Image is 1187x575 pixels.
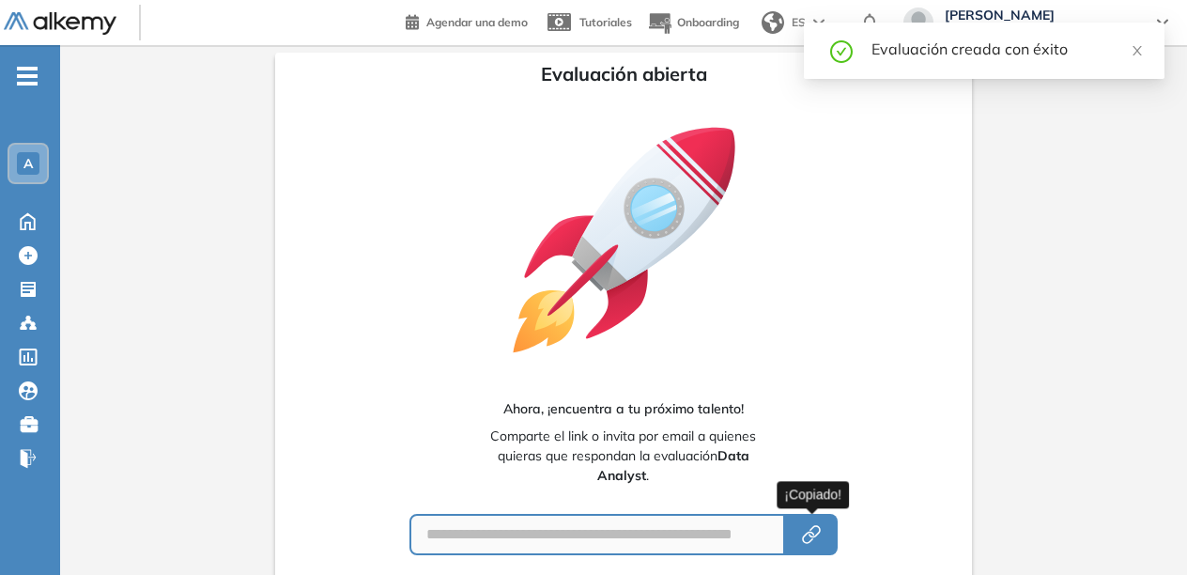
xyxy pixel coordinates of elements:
span: Ahora, ¡encuentra a tu próximo talento! [503,399,744,419]
span: ES [792,14,806,31]
i: - [17,74,38,78]
a: Agendar una demo [406,9,528,32]
img: Logo [4,12,116,36]
span: check-circle [830,38,853,63]
img: arrow [813,19,825,26]
span: Onboarding [677,15,739,29]
span: Tutoriales [579,15,632,29]
span: Evaluación abierta [541,60,707,88]
span: Agendar una demo [426,15,528,29]
span: Comparte el link o invita por email a quienes quieras que respondan la evaluación . [488,427,759,486]
div: Evaluación creada con éxito [871,38,1142,60]
span: A [23,156,33,171]
button: Onboarding [647,3,739,43]
div: ¡Copiado! [777,481,849,508]
span: close [1131,44,1144,57]
img: world [762,11,784,34]
span: [PERSON_NAME] [945,8,1138,23]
